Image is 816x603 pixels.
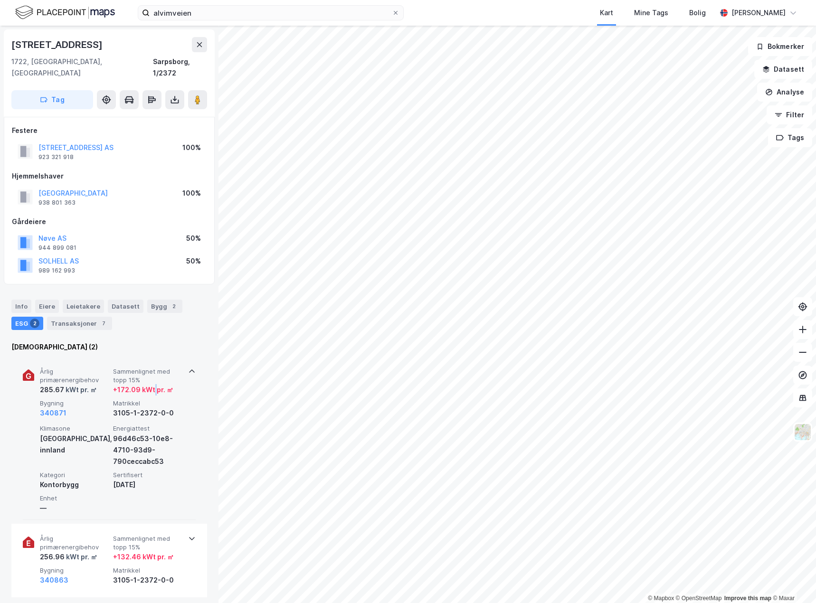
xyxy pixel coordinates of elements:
a: OpenStreetMap [676,595,722,602]
div: Bolig [689,7,706,19]
button: Tags [768,128,812,147]
div: [PERSON_NAME] [731,7,786,19]
div: 3105-1-2372-0-0 [113,407,182,419]
span: Enhet [40,494,109,502]
button: Analyse [757,83,812,102]
div: Eiere [35,300,59,313]
div: Mine Tags [634,7,668,19]
button: 340863 [40,575,68,586]
div: 50% [186,233,201,244]
div: 2 [169,301,179,311]
span: Matrikkel [113,566,182,575]
div: Bygg [147,300,182,313]
div: Festere [12,125,207,136]
span: Sertifisert [113,471,182,479]
div: 923 321 918 [38,153,74,161]
button: 340871 [40,407,66,419]
div: 96d46c53-10e8-4710-93d9-790ceccabc53 [113,433,182,467]
div: [GEOGRAPHIC_DATA], innland [40,433,109,456]
img: logo.f888ab2527a4732fd821a326f86c7f29.svg [15,4,115,21]
div: 285.67 [40,384,97,396]
a: Improve this map [724,595,771,602]
div: [DEMOGRAPHIC_DATA] (2) [11,341,207,353]
div: Kontorbygg [40,479,109,490]
iframe: Chat Widget [769,557,816,603]
a: Mapbox [648,595,674,602]
span: Sammenlignet med topp 15% [113,367,182,384]
div: Sarpsborg, 1/2372 [153,56,207,79]
div: 2 [30,319,39,328]
span: Kategori [40,471,109,479]
div: + 172.09 kWt pr. ㎡ [113,384,173,396]
div: Gårdeiere [12,216,207,227]
div: 938 801 363 [38,199,76,207]
button: Datasett [754,60,812,79]
div: 50% [186,255,201,267]
div: Hjemmelshaver [12,170,207,182]
div: [STREET_ADDRESS] [11,37,104,52]
div: Info [11,300,31,313]
div: 944 899 081 [38,244,76,252]
img: Z [794,423,812,441]
div: Leietakere [63,300,104,313]
div: kWt pr. ㎡ [65,551,97,563]
span: Bygning [40,566,109,575]
div: Datasett [108,300,143,313]
span: Bygning [40,399,109,407]
div: Kart [600,7,613,19]
button: Tag [11,90,93,109]
span: Årlig primærenergibehov [40,535,109,551]
div: kWt pr. ㎡ [64,384,97,396]
div: — [40,502,109,514]
div: 3105-1-2372-0-0 [113,575,182,586]
button: Bokmerker [748,37,812,56]
div: Kontrollprogram for chat [769,557,816,603]
div: 100% [182,142,201,153]
span: Årlig primærenergibehov [40,367,109,384]
div: 1722, [GEOGRAPHIC_DATA], [GEOGRAPHIC_DATA] [11,56,153,79]
div: 7 [99,319,108,328]
span: Energiattest [113,424,182,433]
div: + 132.46 kWt pr. ㎡ [113,551,174,563]
div: 100% [182,188,201,199]
div: ESG [11,317,43,330]
div: Transaksjoner [47,317,112,330]
input: Søk på adresse, matrikkel, gårdeiere, leietakere eller personer [150,6,392,20]
span: Klimasone [40,424,109,433]
span: Sammenlignet med topp 15% [113,535,182,551]
div: 256.96 [40,551,97,563]
div: 989 162 993 [38,267,75,274]
button: Filter [767,105,812,124]
div: [DATE] [113,479,182,490]
span: Matrikkel [113,399,182,407]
